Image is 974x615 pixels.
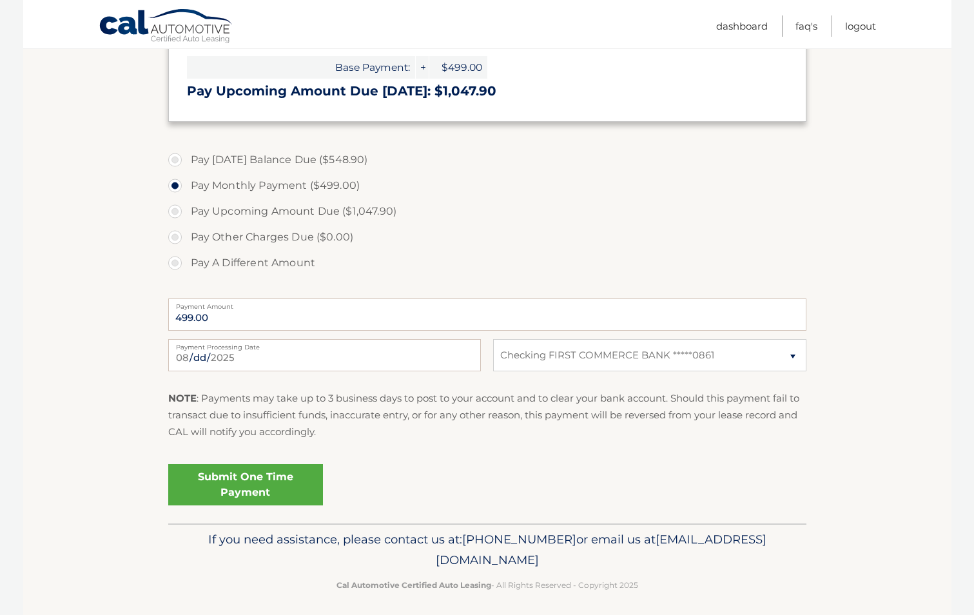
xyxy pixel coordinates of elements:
label: Payment Processing Date [168,339,481,349]
label: Payment Amount [168,298,806,309]
strong: NOTE [168,392,197,404]
a: FAQ's [795,15,817,37]
span: $499.00 [429,56,487,79]
p: : Payments may take up to 3 business days to post to your account and to clear your bank account.... [168,390,806,441]
a: Dashboard [716,15,768,37]
strong: Cal Automotive Certified Auto Leasing [336,580,491,590]
h3: Pay Upcoming Amount Due [DATE]: $1,047.90 [187,83,788,99]
span: [PHONE_NUMBER] [462,532,576,547]
span: + [416,56,429,79]
label: Pay A Different Amount [168,250,806,276]
span: Base Payment: [187,56,415,79]
label: Pay Upcoming Amount Due ($1,047.90) [168,199,806,224]
a: Logout [845,15,876,37]
p: - All Rights Reserved - Copyright 2025 [177,578,798,592]
label: Pay [DATE] Balance Due ($548.90) [168,147,806,173]
a: Submit One Time Payment [168,464,323,505]
span: [EMAIL_ADDRESS][DOMAIN_NAME] [436,532,766,567]
p: If you need assistance, please contact us at: or email us at [177,529,798,571]
a: Cal Automotive [99,8,234,46]
input: Payment Amount [168,298,806,331]
label: Pay Monthly Payment ($499.00) [168,173,806,199]
label: Pay Other Charges Due ($0.00) [168,224,806,250]
input: Payment Date [168,339,481,371]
